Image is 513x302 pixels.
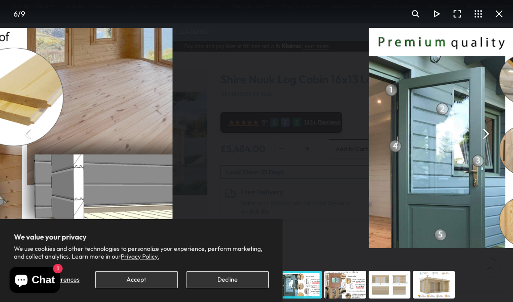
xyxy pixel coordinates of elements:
[14,233,269,241] h2: We value your privacy
[475,123,496,144] button: Next
[17,123,38,144] button: Previous
[95,271,177,288] button: Accept
[21,9,25,18] span: 9
[121,253,159,260] a: Privacy Policy.
[3,3,35,24] div: /
[13,9,18,18] span: 6
[405,3,426,24] button: Toggle zoom level
[187,271,269,288] button: Decline
[7,267,63,295] inbox-online-store-chat: Shopify online store chat
[14,245,269,260] p: We use cookies and other technologies to personalize your experience, perform marketing, and coll...
[468,3,489,24] button: Toggle thumbnails
[489,3,510,24] button: Close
